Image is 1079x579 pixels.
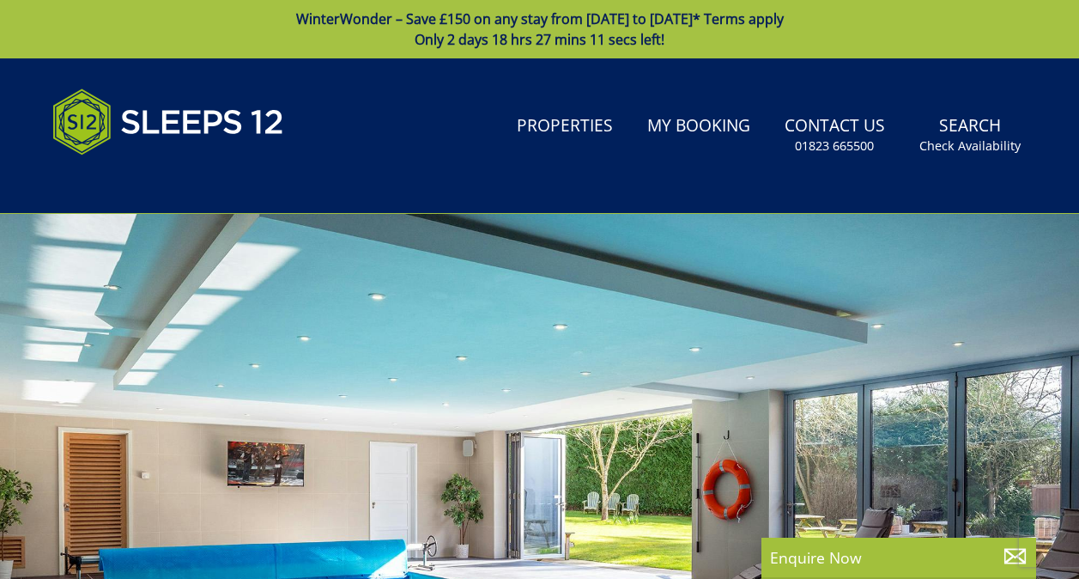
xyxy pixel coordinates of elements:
span: Only 2 days 18 hrs 27 mins 11 secs left! [415,30,664,49]
small: Check Availability [919,137,1021,155]
a: Properties [510,107,620,146]
a: My Booking [640,107,757,146]
a: SearchCheck Availability [912,107,1027,163]
p: Enquire Now [770,546,1027,569]
img: Sleeps 12 [52,79,284,165]
small: 01823 665500 [795,137,874,155]
a: Contact Us01823 665500 [778,107,892,163]
iframe: Customer reviews powered by Trustpilot [44,175,224,190]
